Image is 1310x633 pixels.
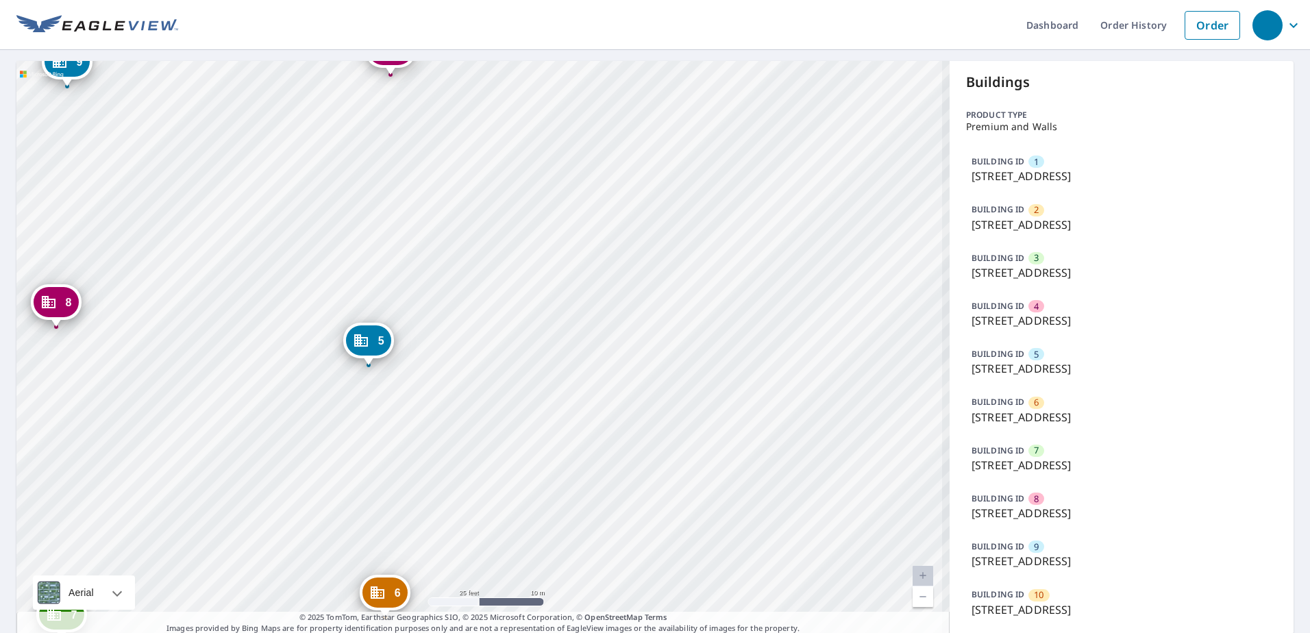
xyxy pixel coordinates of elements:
p: BUILDING ID [972,252,1024,264]
p: [STREET_ADDRESS] [972,312,1272,329]
a: Current Level 20, Zoom In Disabled [913,566,933,586]
p: [STREET_ADDRESS] [972,360,1272,377]
div: Aerial [64,575,98,610]
span: 4 [1034,300,1039,313]
img: EV Logo [16,15,178,36]
div: Dropped pin, building 9, Commercial property, 9241 Merrimac Ln N Maple Grove, MN 55311 [42,44,92,86]
div: Dropped pin, building 8, Commercial property, 9225 Merrimac Ln N Maple Grove, MN 55311 [31,284,82,327]
span: 7 [71,610,77,620]
a: Order [1185,11,1240,40]
span: 8 [66,297,72,308]
p: [STREET_ADDRESS] [972,216,1272,233]
p: BUILDING ID [972,493,1024,504]
div: Dropped pin, building 5, Commercial property, 9220 Merrimac Ln N Maple Grove, MN 55311 [343,323,394,365]
p: [STREET_ADDRESS] [972,553,1272,569]
p: BUILDING ID [972,541,1024,552]
p: [STREET_ADDRESS] [972,457,1272,473]
span: 7 [1034,444,1039,457]
p: Premium and Walls [966,121,1277,132]
p: [STREET_ADDRESS] [972,168,1272,184]
p: BUILDING ID [972,203,1024,215]
p: Product type [966,109,1277,121]
span: 1 [1034,156,1039,169]
p: BUILDING ID [972,348,1024,360]
span: 6 [395,588,401,598]
span: 2 [1034,203,1039,216]
span: 5 [1034,348,1039,361]
a: Terms [645,612,667,622]
span: 10 [1034,588,1043,601]
span: 9 [1034,541,1039,554]
p: BUILDING ID [972,396,1024,408]
span: 3 [1034,251,1039,264]
div: Dropped pin, building 6, Commercial property, 9204 Merrimac Ln N Maple Grove, MN 55311 [360,575,410,617]
span: 9 [77,57,83,67]
p: Buildings [966,72,1277,92]
span: 8 [1034,493,1039,506]
a: OpenStreetMap [584,612,642,622]
p: [STREET_ADDRESS] [972,601,1272,618]
span: 5 [378,336,384,346]
span: 6 [1034,396,1039,409]
p: [STREET_ADDRESS] [972,505,1272,521]
p: BUILDING ID [972,445,1024,456]
a: Current Level 20, Zoom Out [913,586,933,607]
span: © 2025 TomTom, Earthstar Geographics SIO, © 2025 Microsoft Corporation, © [299,612,667,623]
div: Aerial [33,575,135,610]
p: BUILDING ID [972,156,1024,167]
p: BUILDING ID [972,300,1024,312]
p: [STREET_ADDRESS] [972,264,1272,281]
p: [STREET_ADDRESS] [972,409,1272,425]
p: BUILDING ID [972,588,1024,600]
